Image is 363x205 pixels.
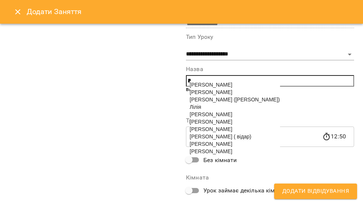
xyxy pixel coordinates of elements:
span: [PERSON_NAME] [190,82,232,88]
h6: Додати Заняття [27,6,354,17]
span: Без кімнати [203,156,237,165]
button: Додати Відвідування [274,184,357,199]
span: [PERSON_NAME] [190,126,232,132]
span: [PERSON_NAME] ( відaр) [190,134,252,140]
label: Тривалість уроку(в хвилинах) [186,118,354,124]
span: Урок займає декілька кімнат [203,186,285,195]
span: [PERSON_NAME] [190,119,232,125]
label: Тип Уроку [186,34,354,40]
span: [PERSON_NAME] ([PERSON_NAME]) [190,97,280,102]
span: Лілія [190,104,201,110]
label: Назва [186,66,354,72]
label: Кімната [186,175,354,181]
span: [PERSON_NAME] [190,111,232,117]
span: [PERSON_NAME] [190,89,232,95]
button: Close [9,3,27,21]
span: Додати Відвідування [282,186,349,196]
span: [PERSON_NAME] [190,148,232,154]
b: Використовуйте @ + або # щоб [186,87,256,92]
span: [PERSON_NAME] [190,141,232,147]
